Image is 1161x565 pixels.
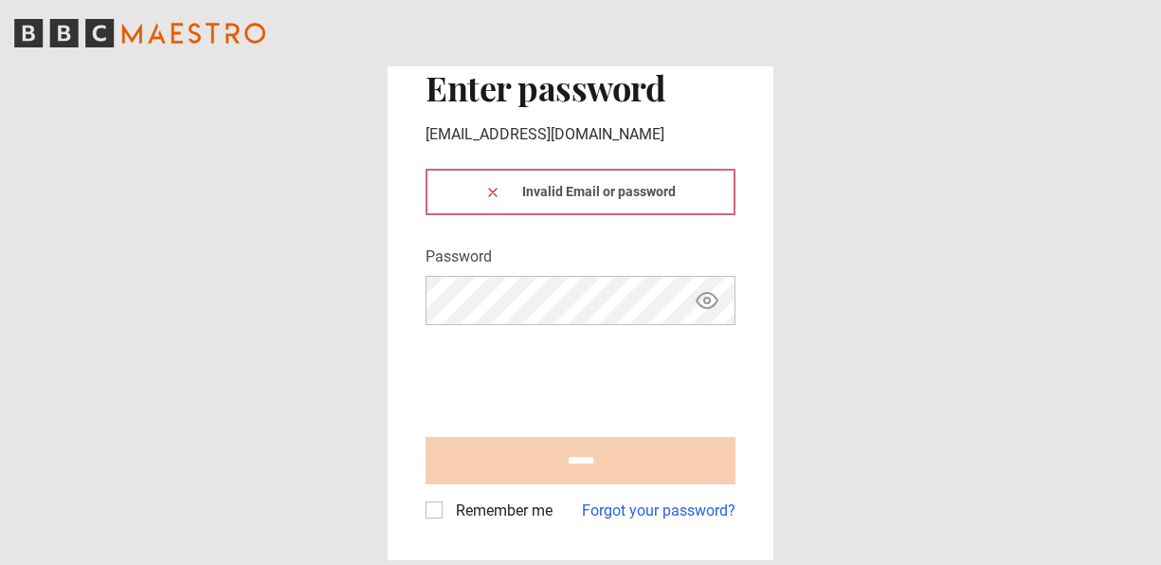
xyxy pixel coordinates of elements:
[426,246,492,268] label: Password
[448,500,553,522] label: Remember me
[426,169,735,215] div: Invalid Email or password
[691,284,723,318] button: Show password
[426,123,735,146] p: [EMAIL_ADDRESS][DOMAIN_NAME]
[426,67,735,107] h2: Enter password
[426,340,714,414] iframe: reCAPTCHA
[14,19,265,47] svg: BBC Maestro
[582,500,735,522] a: Forgot your password?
